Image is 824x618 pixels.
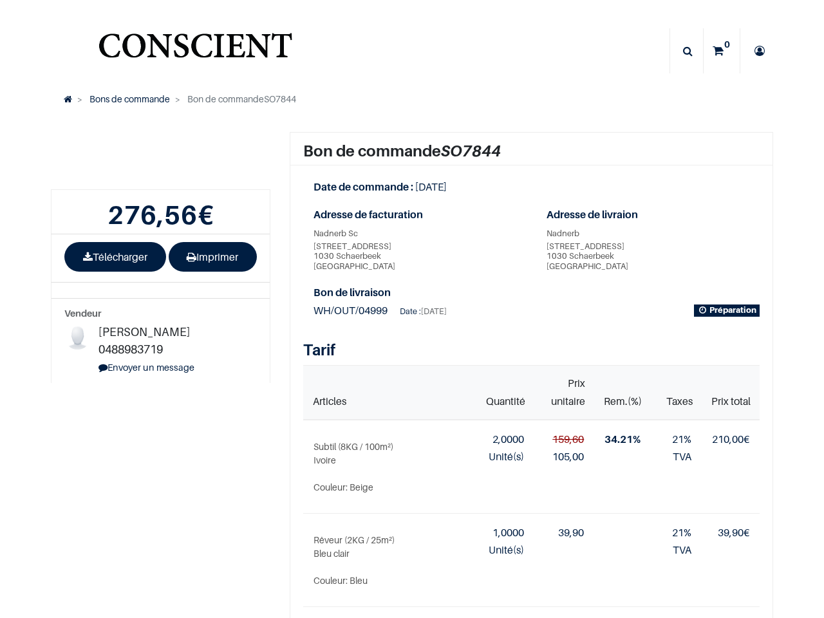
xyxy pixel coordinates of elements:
[545,431,584,448] div: 159,60
[489,450,524,463] span: Unité(s)
[96,26,295,77] img: Conscient
[415,180,447,193] span: [DATE]
[314,440,454,494] a: Subtil (8KG / 100m²)Ivoire Couleur: Beige
[314,440,454,494] p: Subtil (8KG / 100m²) Ivoire Couleur: Beige
[170,92,296,106] li: SO7844
[64,242,166,272] a: Télécharger
[303,366,465,420] th: Articles
[314,304,389,317] a: WH/OUT/04999
[98,325,190,339] span: [PERSON_NAME]
[98,342,163,356] span: 0488983719
[98,362,194,373] a: Envoyer un message
[492,526,524,539] span: 1,0000
[303,143,760,160] h2: Bon de commande
[492,433,524,445] span: 2,0000
[547,206,760,223] strong: Adresse de livraion
[534,366,594,420] th: Prix unitaire
[96,26,295,77] a: Logo of Conscient
[465,366,535,420] th: Quantité
[718,526,749,539] span: €
[545,524,584,541] div: 39,90
[314,228,358,238] span: Nadnerb Sc
[604,395,642,407] span: Rem.(%)
[108,199,198,230] span: 276,56
[721,38,733,51] sup: 0
[604,433,641,445] strong: 34.21%
[545,448,584,465] div: 105,00
[303,340,760,360] h3: Tarif
[89,93,170,104] a: Bons de commande
[672,526,691,556] span: 21% TVA
[712,433,749,445] span: €
[489,543,524,556] span: Unité(s)
[187,93,264,104] span: Bon de commande
[666,395,693,407] span: Taxes
[64,323,91,350] img: Contact
[314,241,527,272] span: [STREET_ADDRESS] 1030 Schaerbeek [GEOGRAPHIC_DATA]
[314,533,454,587] a: Rêveur (2KG / 25m²)Bleu clair Couleur: Bleu
[108,199,214,230] b: €
[64,308,101,319] strong: Vendeur
[64,93,72,104] a: Accueil
[314,304,388,317] span: WH/OUT/04999
[400,304,447,319] div: Date :
[547,241,760,272] span: [STREET_ADDRESS] 1030 Schaerbeek [GEOGRAPHIC_DATA]
[314,180,413,193] strong: Date de commande :
[314,206,527,223] strong: Adresse de facturation
[421,306,447,316] span: [DATE]
[547,228,579,238] span: Nadnerb
[672,433,691,463] span: 21% TVA
[441,142,501,160] em: SO7844
[169,242,257,272] a: Imprimer
[314,533,454,587] p: Rêveur (2KG / 25m²) Bleu clair Couleur: Bleu
[711,395,751,407] span: Prix total
[718,526,744,539] span: 39,90
[314,286,391,299] strong: Bon de livraison
[704,28,740,73] a: 0
[709,305,756,315] b: Préparation
[712,433,744,445] span: 210,00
